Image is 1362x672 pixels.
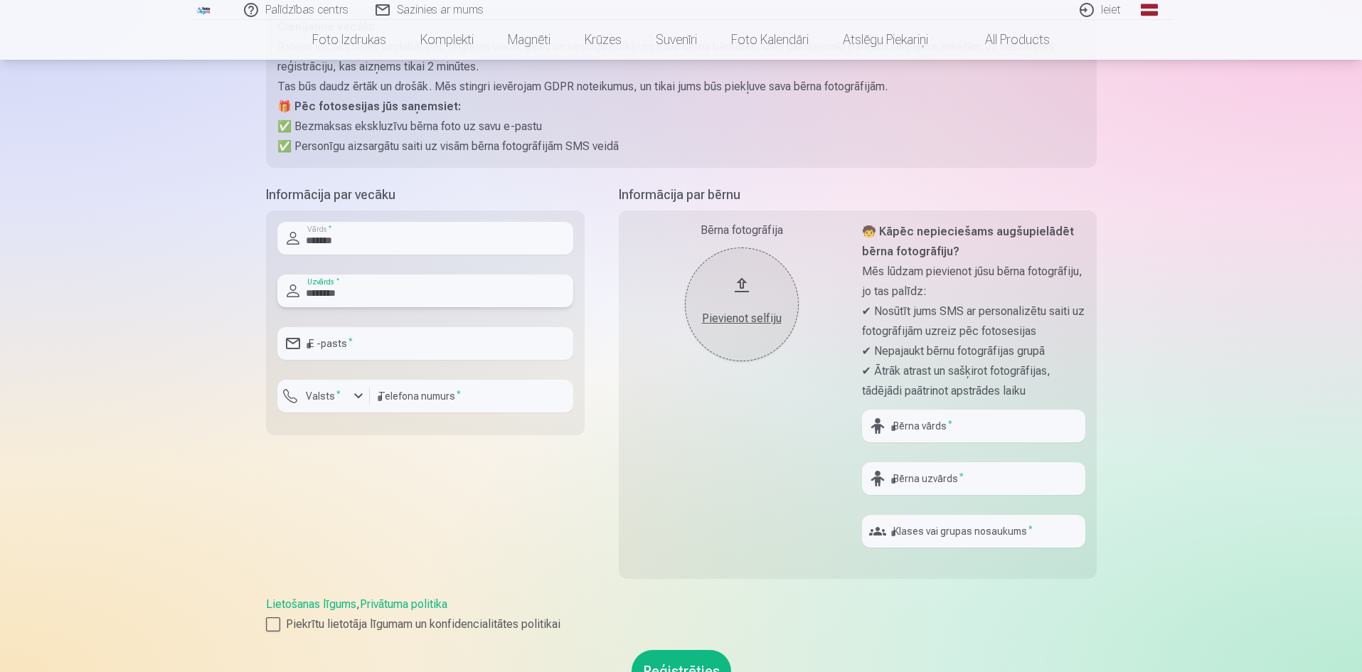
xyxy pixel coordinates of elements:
div: Bērna fotogrāfija [630,222,853,239]
p: ✔ Nosūtīt jums SMS ar personalizētu saiti uz fotogrāfijām uzreiz pēc fotosesijas [862,302,1085,341]
img: /fa1 [196,6,212,14]
p: ✔ Ātrāk atrast un sašķirot fotogrāfijas, tādējādi paātrinot apstrādes laiku [862,361,1085,401]
a: Krūzes [568,20,639,60]
a: Foto izdrukas [295,20,403,60]
button: Valsts* [277,380,370,412]
a: Privātuma politika [360,597,447,611]
strong: 🧒 Kāpēc nepieciešams augšupielādēt bērna fotogrāfiju? [862,225,1074,258]
a: Magnēti [491,20,568,60]
div: Pievienot selfiju [699,310,784,327]
button: Pievienot selfiju [685,247,799,361]
p: Mēs lūdzam pievienot jūsu bērna fotogrāfiju, jo tas palīdz: [862,262,1085,302]
p: ✔ Nepajaukt bērnu fotogrāfijas grupā [862,341,1085,361]
div: , [266,596,1097,633]
p: ✅ Bezmaksas ekskluzīvu bērna foto uz savu e-pastu [277,117,1085,137]
p: ✅ Personīgu aizsargātu saiti uz visām bērna fotogrāfijām SMS veidā [277,137,1085,156]
p: Tas būs daudz ērtāk un drošāk. Mēs stingri ievērojam GDPR noteikumus, un tikai jums būs piekļuve ... [277,77,1085,97]
a: All products [945,20,1067,60]
a: Foto kalendāri [714,20,826,60]
label: Piekrītu lietotāja līgumam un konfidencialitātes politikai [266,616,1097,633]
strong: 🎁 Pēc fotosesijas jūs saņemsiet: [277,100,461,113]
label: Valsts [300,389,346,403]
h5: Informācija par bērnu [619,185,1097,205]
a: Suvenīri [639,20,714,60]
a: Komplekti [403,20,491,60]
a: Lietošanas līgums [266,597,356,611]
a: Atslēgu piekariņi [826,20,945,60]
h5: Informācija par vecāku [266,185,585,205]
